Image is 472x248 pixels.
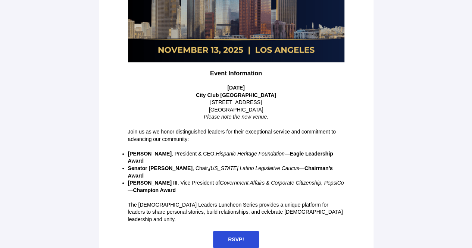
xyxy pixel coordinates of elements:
[209,165,299,171] em: [US_STATE] Latino Legislative Caucus
[128,201,344,223] p: The [DEMOGRAPHIC_DATA] Leaders Luncheon Series provides a unique platform for leaders to share pe...
[128,128,344,143] p: Join us as we honor distinguished leaders for their exceptional service and commitment to advanci...
[128,84,344,121] p: [STREET_ADDRESS] [GEOGRAPHIC_DATA]
[227,85,244,91] strong: [DATE]
[228,236,244,242] span: RSVP!
[133,187,176,193] strong: Champion Award
[216,151,284,157] em: Hispanic Heritage Foundation
[210,70,262,76] strong: Event Information
[204,114,268,120] em: Please note the new venue.
[128,165,193,171] strong: Senator [PERSON_NAME]
[128,179,344,194] p: , Vice President of —
[128,165,344,179] p: , Chair, —
[128,151,172,157] strong: [PERSON_NAME]
[128,180,178,186] strong: [PERSON_NAME] III
[196,92,276,98] strong: City Club [GEOGRAPHIC_DATA]
[128,165,333,179] strong: Chairman’s Award
[220,180,344,186] em: Government Affairs & Corporate Citizenship, PepsiCo
[128,150,344,165] p: , President & CEO, —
